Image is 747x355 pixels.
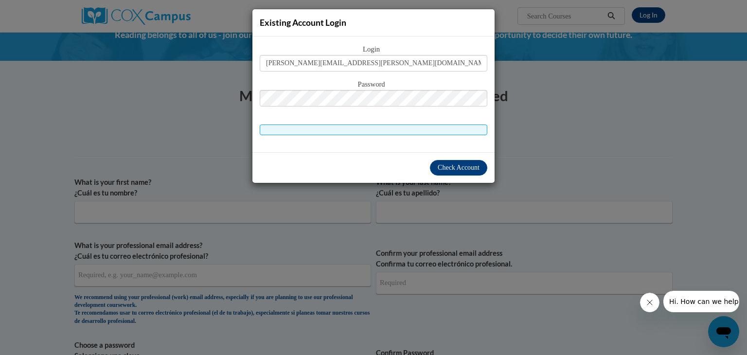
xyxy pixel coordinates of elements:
span: Existing Account Login [260,18,346,28]
span: Login [260,44,487,55]
span: Check Account [438,164,480,171]
iframe: Message from company [663,291,739,312]
span: Password [260,79,487,90]
iframe: Close message [640,293,659,312]
span: Hi. How can we help? [6,7,79,15]
button: Check Account [430,160,487,176]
